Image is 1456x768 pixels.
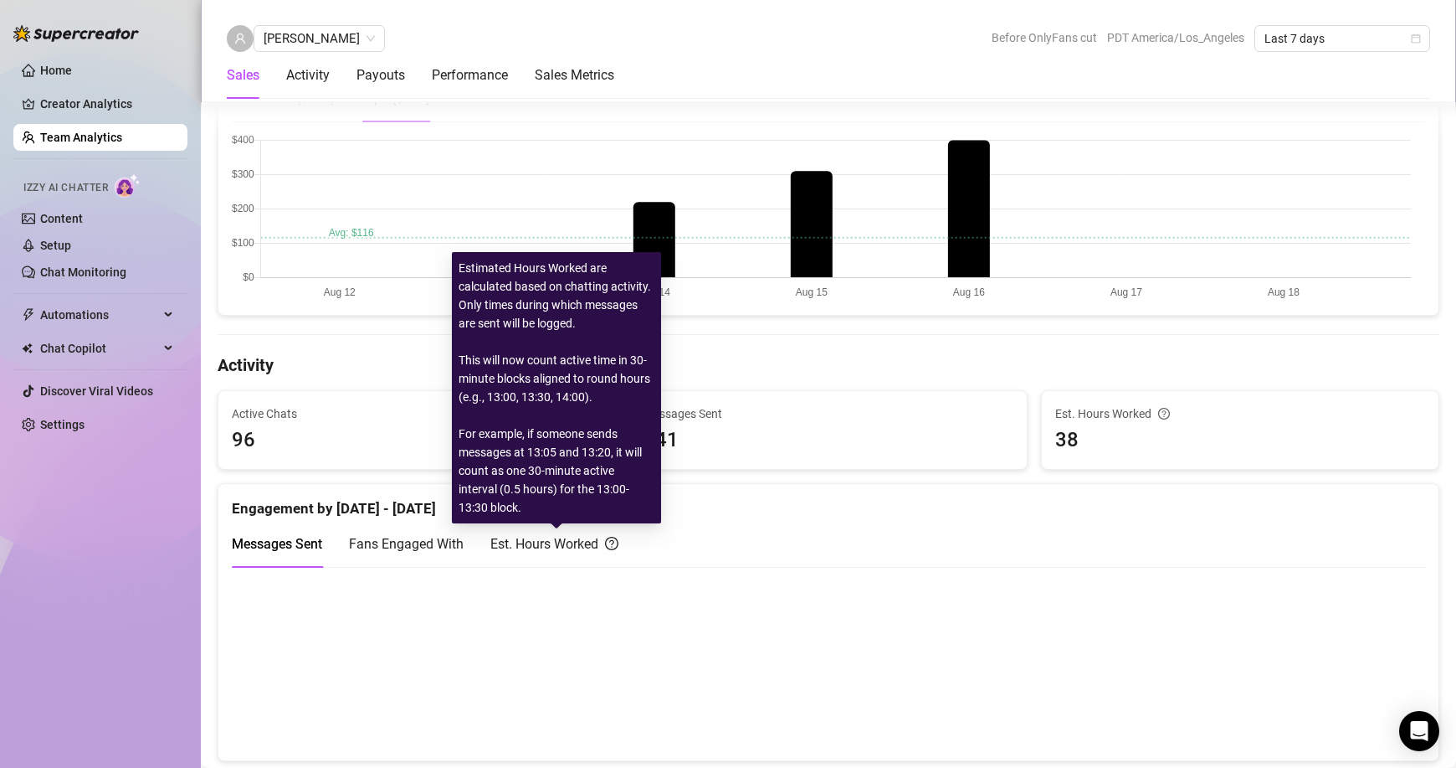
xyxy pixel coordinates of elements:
div: Performance [432,65,508,85]
span: Fans Engaged With [349,536,464,552]
a: Home [40,64,72,77]
a: Creator Analytics [40,90,174,117]
span: question-circle [605,533,618,554]
a: Settings [40,418,85,431]
div: Est. Hours Worked [1055,405,1425,423]
span: Jaymar Banzuela [264,26,375,51]
span: Last 7 days [1264,26,1420,51]
div: Activity [286,65,330,85]
span: Before OnlyFans cut [992,25,1097,50]
img: Chat Copilot [22,343,33,354]
a: Chat Monitoring [40,265,126,279]
span: user [234,33,246,44]
span: Estimated Hours Worked are calculated based on chatting activity. Only times during which message... [459,261,651,514]
span: PDT America/Los_Angeles [1107,25,1244,50]
span: Messages Sent [643,405,1013,423]
a: Setup [40,239,71,252]
span: thunderbolt [22,308,35,322]
span: 38 [1055,425,1425,456]
span: Messages Sent [232,536,322,552]
span: Chat Copilot [40,335,159,362]
div: Sales Metrics [535,65,614,85]
div: Sales [227,65,259,85]
div: Engagement by [DATE] - [DATE] [232,484,1425,520]
span: calendar [1411,34,1421,44]
span: 96 [232,425,602,456]
h4: Activity [218,353,1439,377]
div: Est. Hours Worked [490,533,618,554]
span: 541 [643,425,1013,456]
a: Team Analytics [40,131,122,144]
img: logo-BBDzfeDw.svg [13,25,139,42]
div: Open Intercom Messenger [1399,711,1439,751]
img: AI Chatter [115,173,141,198]
span: Automations [40,302,159,328]
span: Active Chats [232,405,602,423]
div: Payouts [356,65,405,85]
span: question-circle [1158,405,1170,423]
a: Content [40,212,83,225]
span: Izzy AI Chatter [23,180,108,196]
a: Discover Viral Videos [40,384,153,398]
